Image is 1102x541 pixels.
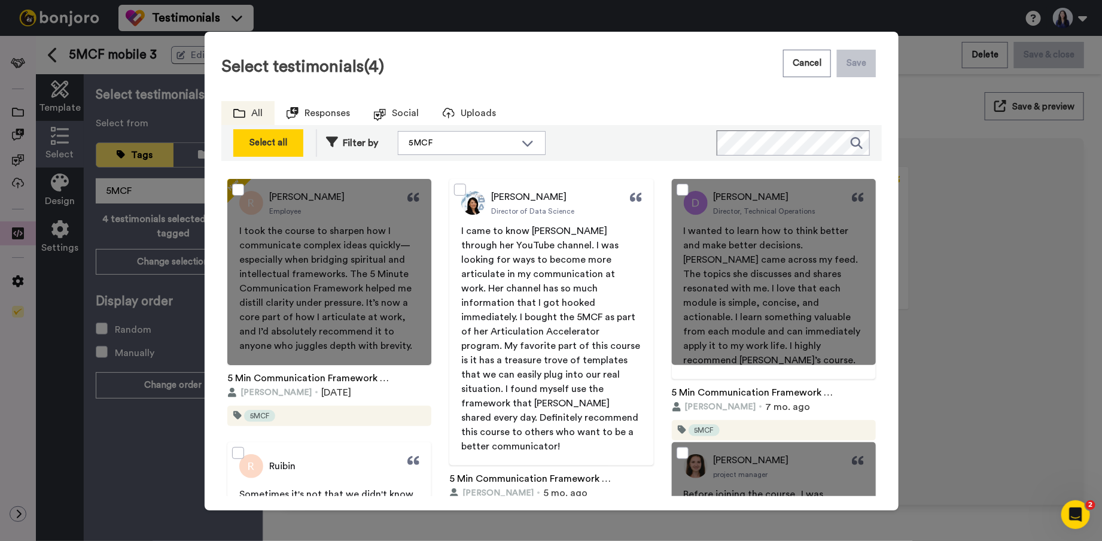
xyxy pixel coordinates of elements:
div: [DATE] [227,385,431,400]
span: Filter by [343,138,378,148]
button: Save [837,50,876,77]
span: Uploads [461,106,496,120]
div: Select all [240,136,297,150]
span: 2 [1086,500,1095,510]
button: [PERSON_NAME] [672,401,756,413]
span: Social [392,106,419,120]
span: [PERSON_NAME] [462,487,534,499]
iframe: Intercom live chat [1061,500,1090,529]
span: Responses [305,106,350,120]
a: 5 Min Communication Framework Testimonial [672,385,835,400]
span: 5MCF [695,425,714,435]
button: Select all [233,129,303,157]
button: Cancel [783,50,831,77]
div: 5 mo. ago [449,486,653,500]
a: 5 Min Communication Framework Testimonial [449,472,612,486]
h3: Select testimonials (4) [221,57,384,76]
a: 5 Min Communication Framework Testimonial [227,371,390,385]
span: [PERSON_NAME] [685,401,756,413]
span: [PERSON_NAME] [241,387,312,399]
div: 7 mo. ago [672,400,876,414]
span: 5MCF [250,411,269,421]
button: [PERSON_NAME] [449,487,534,499]
span: All [251,106,263,120]
button: [PERSON_NAME] [227,387,312,399]
div: 5MCF [409,137,516,149]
